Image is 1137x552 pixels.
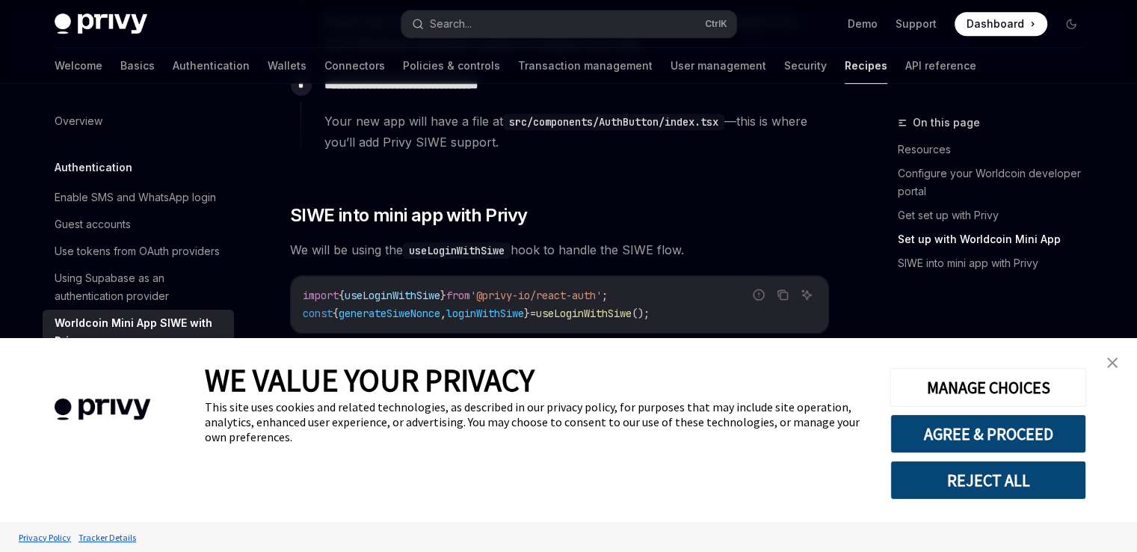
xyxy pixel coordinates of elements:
[446,307,524,320] span: loginWithSiwe
[524,307,530,320] span: }
[890,414,1086,453] button: AGREE & PROCEED
[749,285,768,304] button: Report incorrect code
[120,48,155,84] a: Basics
[440,307,446,320] span: ,
[290,203,528,227] span: SIWE into mini app with Privy
[403,48,500,84] a: Policies & controls
[632,307,650,320] span: ();
[403,242,511,259] code: useLoginWithSiwe
[898,251,1095,275] a: SIWE into mini app with Privy
[345,289,440,302] span: useLoginWithSiwe
[898,227,1095,251] a: Set up with Worldcoin Mini App
[324,111,828,153] span: Your new app will have a file at —this is where you’ll add Privy SIWE support.
[303,289,339,302] span: import
[15,524,75,551] a: Privacy Policy
[446,289,470,302] span: from
[205,361,534,399] span: WE VALUE YOUR PRIVACY
[784,48,827,84] a: Security
[339,289,345,302] span: {
[671,48,766,84] a: User management
[55,48,102,84] a: Welcome
[43,108,234,135] a: Overview
[898,162,1095,203] a: Configure your Worldcoin developer portal
[43,211,234,238] a: Guest accounts
[339,307,440,320] span: generateSiweNonce
[898,203,1095,227] a: Get set up with Privy
[268,48,306,84] a: Wallets
[896,16,937,31] a: Support
[173,48,250,84] a: Authentication
[440,289,446,302] span: }
[55,314,225,350] div: Worldcoin Mini App SIWE with Privy
[1097,348,1127,378] a: close banner
[797,285,816,304] button: Ask AI
[333,307,339,320] span: {
[518,48,653,84] a: Transaction management
[967,16,1024,31] span: Dashboard
[530,307,536,320] span: =
[75,524,140,551] a: Tracker Details
[890,368,1086,407] button: MANAGE CHOICES
[55,242,220,260] div: Use tokens from OAuth providers
[401,10,736,37] button: Search...CtrlK
[324,48,385,84] a: Connectors
[43,265,234,310] a: Using Supabase as an authentication provider
[55,159,132,177] h5: Authentication
[955,12,1047,36] a: Dashboard
[1107,358,1118,368] img: close banner
[55,269,225,305] div: Using Supabase as an authentication provider
[43,184,234,211] a: Enable SMS and WhatsApp login
[55,13,147,34] img: dark logo
[848,16,878,31] a: Demo
[503,114,724,130] code: src/components/AuthButton/index.tsx
[43,310,234,355] a: Worldcoin Mini App SIWE with Privy
[470,289,602,302] span: '@privy-io/react-auth'
[1059,12,1083,36] button: Toggle dark mode
[43,238,234,265] a: Use tokens from OAuth providers
[55,112,102,130] div: Overview
[913,114,980,132] span: On this page
[905,48,976,84] a: API reference
[773,285,792,304] button: Copy the contents from the code block
[55,188,216,206] div: Enable SMS and WhatsApp login
[705,18,727,30] span: Ctrl K
[303,307,333,320] span: const
[602,289,608,302] span: ;
[536,307,632,320] span: useLoginWithSiwe
[22,377,182,442] img: company logo
[890,461,1086,500] button: REJECT ALL
[205,399,868,444] div: This site uses cookies and related technologies, as described in our privacy policy, for purposes...
[290,239,829,260] span: We will be using the hook to handle the SIWE flow.
[898,138,1095,162] a: Resources
[430,15,472,33] div: Search...
[845,48,887,84] a: Recipes
[55,215,131,233] div: Guest accounts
